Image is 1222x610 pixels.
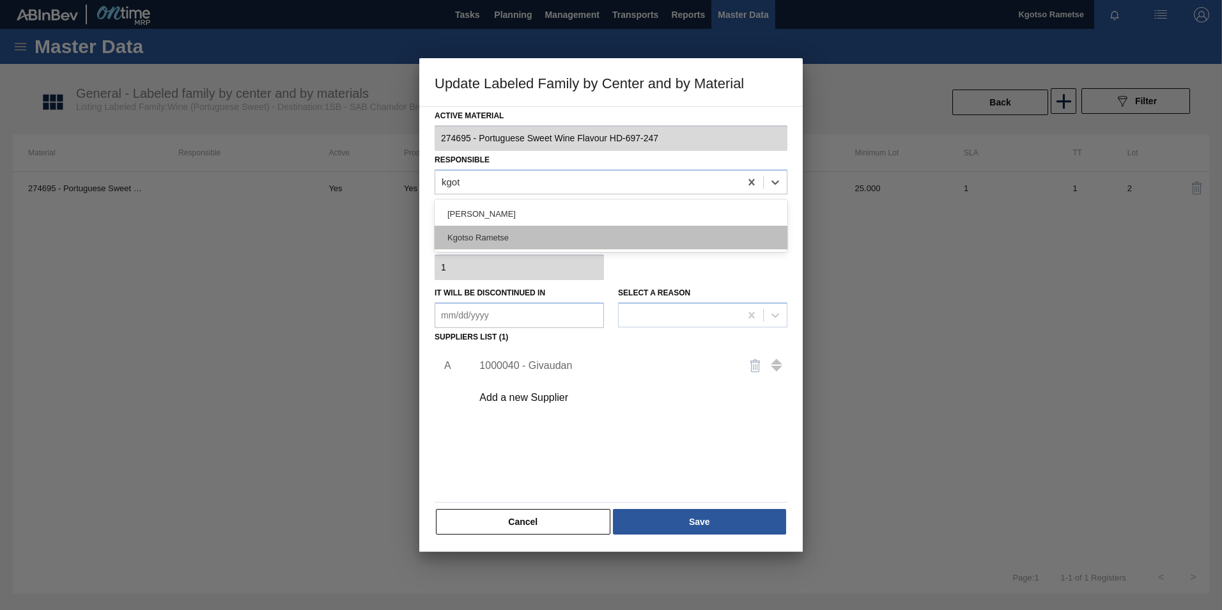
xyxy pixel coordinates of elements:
label: Select a reason [618,288,690,297]
label: Active Material [435,107,787,125]
button: Cancel [436,509,610,535]
h3: Update Labeled Family by Center and by Material [419,58,803,107]
label: Responsible [435,155,490,164]
label: Active [435,198,463,214]
div: Add a new Supplier [479,392,730,403]
div: 1000040 - Givaudan [479,360,730,371]
input: mm/dd/yyyy [435,302,604,328]
img: delete-icon [748,358,763,373]
li: A [435,350,454,382]
div: [PERSON_NAME] [435,202,787,226]
button: delete-icon [740,350,771,381]
label: Suppliers list (1) [435,332,508,341]
label: It will be discontinued in [435,288,545,297]
div: Kgotso Rametse [435,226,787,249]
button: Save [613,509,786,535]
label: Production [618,198,667,214]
